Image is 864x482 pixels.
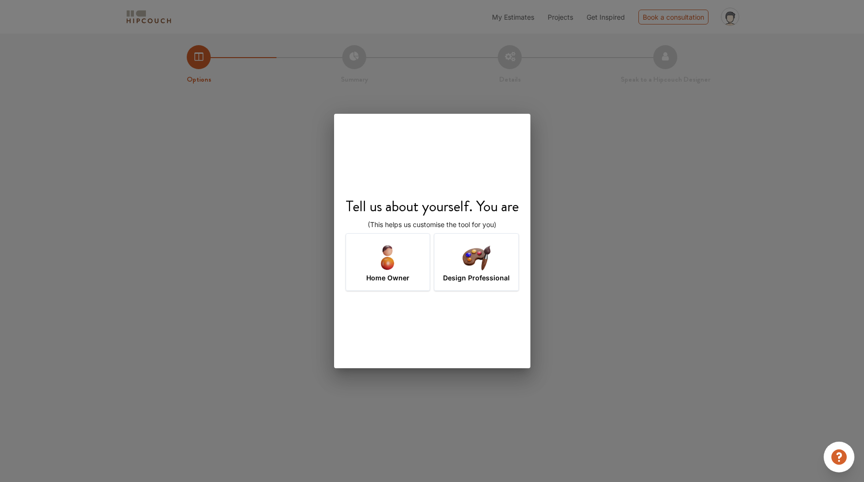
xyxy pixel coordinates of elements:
h4: Tell us about yourself. You are [346,197,519,215]
img: home-owner-icon [372,241,403,273]
p: (This helps us customise the tool for you) [368,219,496,229]
h7: Design Professional [443,273,510,283]
img: designer-icon [461,241,492,273]
h7: Home Owner [366,273,409,283]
